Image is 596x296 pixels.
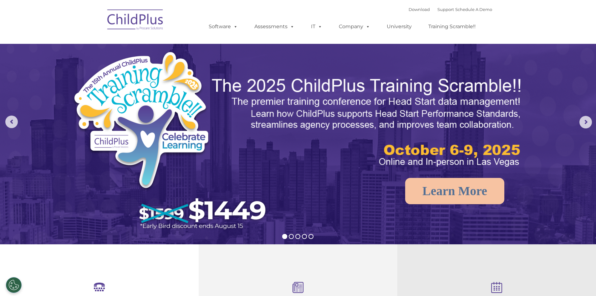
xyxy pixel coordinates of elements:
img: ChildPlus by Procare Solutions [104,5,167,36]
span: Phone number [87,67,114,72]
font: | [409,7,492,12]
a: IT [305,20,329,33]
a: Schedule A Demo [455,7,492,12]
a: Training Scramble!! [422,20,482,33]
a: Learn More [405,178,504,204]
button: Cookies Settings [6,277,22,293]
span: Last name [87,41,106,46]
a: Assessments [248,20,301,33]
a: Software [202,20,244,33]
a: Support [437,7,454,12]
a: Download [409,7,430,12]
a: University [380,20,418,33]
a: Company [333,20,376,33]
